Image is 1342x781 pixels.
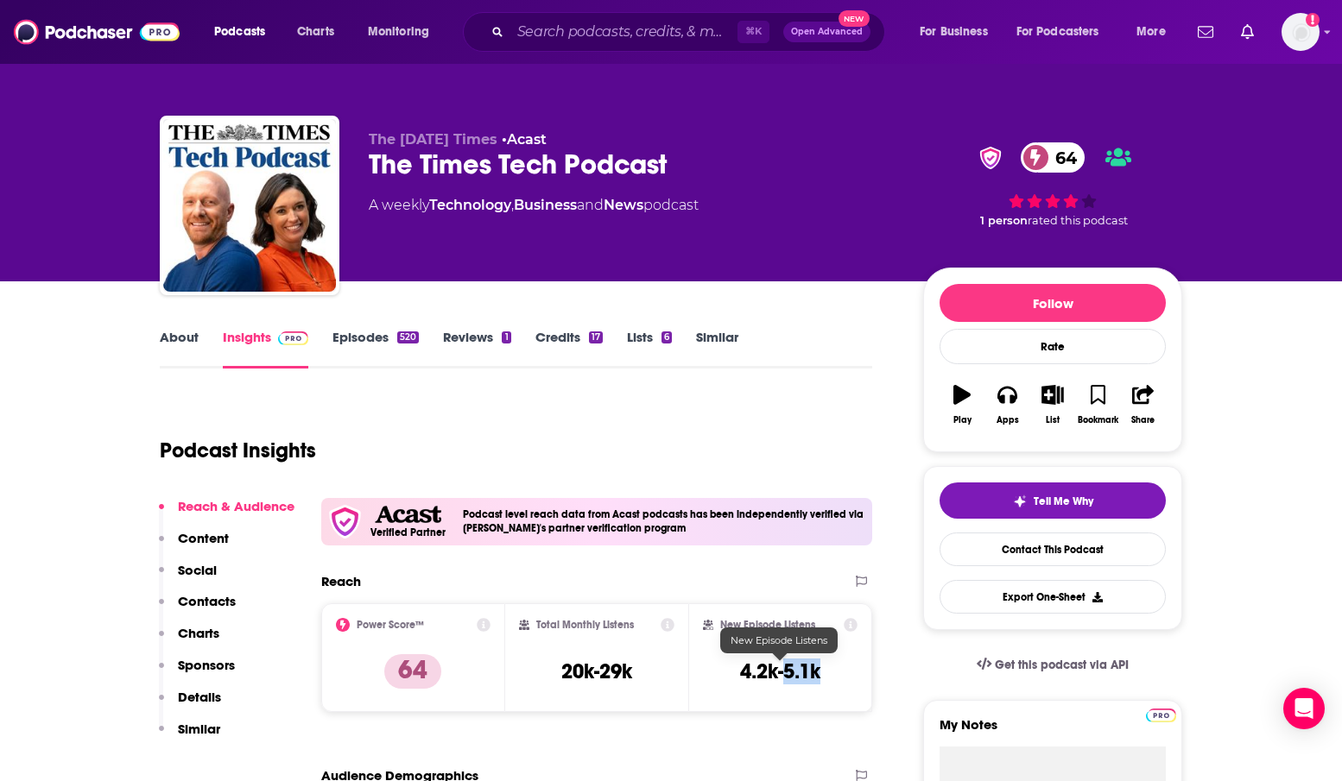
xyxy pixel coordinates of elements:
img: Podchaser - Follow, Share and Rate Podcasts [14,16,180,48]
div: Bookmark [1078,415,1118,425]
a: Show notifications dropdown [1191,17,1220,47]
div: Share [1131,415,1155,425]
button: open menu [356,18,452,46]
div: 17 [589,331,603,343]
button: Share [1121,374,1166,436]
span: ⌘ K [737,21,769,43]
span: Open Advanced [791,28,863,36]
img: Podchaser Pro [1146,709,1176,722]
button: List [1030,374,1075,436]
span: New Episode Listens [731,634,827,646]
button: Play [940,374,984,436]
img: User Profile [1282,13,1320,51]
span: The [DATE] Times [369,131,497,148]
p: Contacts [178,593,236,609]
h1: Podcast Insights [160,438,316,463]
div: Play [953,415,972,425]
button: tell me why sparkleTell Me Why [940,482,1166,519]
button: Details [159,689,221,721]
span: Podcasts [214,20,265,44]
a: Episodes520 [332,329,419,368]
img: Podchaser Pro [278,331,308,345]
p: Charts [178,625,219,641]
span: More [1136,20,1166,44]
img: The Times Tech Podcast [163,119,336,292]
button: Sponsors [159,657,235,689]
svg: Add a profile image [1306,13,1320,27]
p: Social [178,562,217,578]
a: Show notifications dropdown [1234,17,1261,47]
p: 64 [384,654,441,689]
button: Apps [984,374,1029,436]
a: Technology [429,197,511,213]
button: Contacts [159,593,236,625]
a: Get this podcast via API [963,644,1143,686]
img: Acast [375,506,440,524]
label: My Notes [940,716,1166,746]
span: rated this podcast [1028,214,1128,227]
span: Charts [297,20,334,44]
button: Follow [940,284,1166,322]
div: Rate [940,329,1166,364]
button: Content [159,530,229,562]
h3: 4.2k-5.1k [740,658,820,684]
div: verified Badge64 1 personrated this podcast [923,131,1182,238]
div: Open Intercom Messenger [1283,688,1325,729]
a: Acast [507,131,547,148]
h5: Verified Partner [370,527,446,538]
a: InsightsPodchaser Pro [223,329,308,368]
div: A weekly podcast [369,195,699,216]
h2: Total Monthly Listens [536,619,634,631]
button: open menu [908,18,1010,46]
p: Similar [178,721,220,737]
button: open menu [202,18,288,46]
span: 1 person [980,214,1028,227]
span: 64 [1038,142,1086,173]
input: Search podcasts, credits, & more... [510,18,737,46]
button: Open AdvancedNew [783,22,870,42]
a: Contact This Podcast [940,532,1166,566]
a: Reviews1 [443,329,510,368]
h2: Reach [321,573,361,589]
span: Monitoring [368,20,429,44]
span: • [502,131,547,148]
a: Credits17 [535,329,603,368]
div: Apps [997,415,1019,425]
span: New [839,10,870,27]
img: tell me why sparkle [1013,494,1027,508]
a: Pro website [1146,706,1176,722]
button: Social [159,562,217,594]
span: For Business [920,20,988,44]
span: , [511,197,514,213]
a: Similar [696,329,738,368]
a: Charts [286,18,345,46]
span: and [577,197,604,213]
div: 520 [397,331,419,343]
span: For Podcasters [1016,20,1099,44]
h3: 20k-29k [561,658,632,684]
button: Reach & Audience [159,498,294,530]
a: 64 [1021,142,1086,173]
img: verfied icon [328,505,362,539]
h2: Power Score™ [357,619,424,631]
button: Bookmark [1075,374,1120,436]
button: Show profile menu [1282,13,1320,51]
span: Logged in as Isabellaoidem [1282,13,1320,51]
h2: New Episode Listens [720,619,815,631]
p: Sponsors [178,657,235,673]
img: verified Badge [974,147,1007,169]
button: open menu [1005,18,1124,46]
div: Search podcasts, credits, & more... [479,12,902,52]
button: open menu [1124,18,1187,46]
p: Details [178,689,221,705]
a: Business [514,197,577,213]
a: News [604,197,643,213]
p: Content [178,530,229,546]
span: Get this podcast via API [995,658,1129,672]
h4: Podcast level reach data from Acast podcasts has been independently verified via [PERSON_NAME]'s ... [463,508,865,534]
a: Lists6 [627,329,672,368]
button: Charts [159,625,219,657]
button: Export One-Sheet [940,580,1166,614]
div: List [1046,415,1060,425]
